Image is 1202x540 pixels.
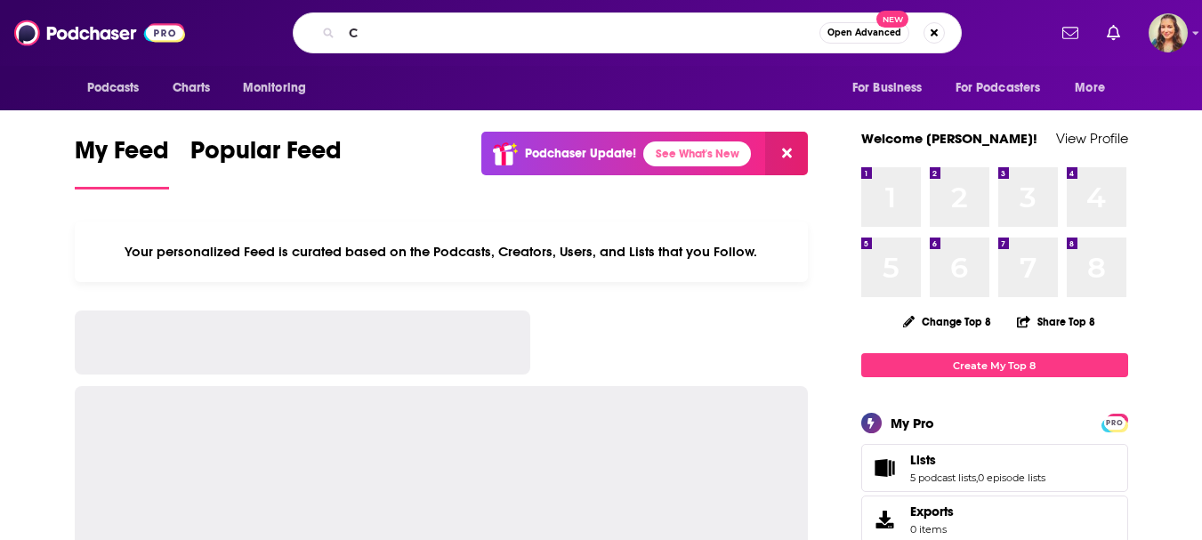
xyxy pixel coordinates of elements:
a: See What's New [643,141,751,166]
p: Podchaser Update! [525,146,636,161]
span: Lists [910,452,936,468]
a: Welcome [PERSON_NAME]! [861,130,1037,147]
span: Monitoring [243,76,306,101]
a: 0 episode lists [978,471,1045,484]
a: 5 podcast lists [910,471,976,484]
span: Lists [861,444,1128,492]
button: Show profile menu [1149,13,1188,52]
span: More [1075,76,1105,101]
button: open menu [840,71,945,105]
button: Share Top 8 [1016,304,1096,339]
div: Search podcasts, credits, & more... [293,12,962,53]
button: open menu [1062,71,1127,105]
span: For Podcasters [956,76,1041,101]
a: PRO [1104,415,1125,429]
div: Your personalized Feed is curated based on the Podcasts, Creators, Users, and Lists that you Follow. [75,222,809,282]
span: My Feed [75,135,169,176]
span: Exports [910,504,954,520]
a: My Feed [75,135,169,189]
button: Open AdvancedNew [819,22,909,44]
a: Show notifications dropdown [1055,18,1085,48]
span: Charts [173,76,211,101]
img: Podchaser - Follow, Share and Rate Podcasts [14,16,185,50]
img: User Profile [1149,13,1188,52]
span: Podcasts [87,76,140,101]
button: open menu [230,71,329,105]
input: Search podcasts, credits, & more... [342,19,819,47]
div: My Pro [891,415,934,431]
a: Charts [161,71,222,105]
span: New [876,11,908,28]
a: Lists [867,455,903,480]
a: Show notifications dropdown [1100,18,1127,48]
span: , [976,471,978,484]
a: View Profile [1056,130,1128,147]
span: Logged in as adriana.guzman [1149,13,1188,52]
a: Lists [910,452,1045,468]
span: Popular Feed [190,135,342,176]
span: Exports [867,507,903,532]
a: Popular Feed [190,135,342,189]
span: Open Advanced [827,28,901,37]
span: For Business [852,76,923,101]
button: Change Top 8 [892,310,1003,333]
button: open menu [944,71,1067,105]
span: PRO [1104,416,1125,430]
button: open menu [75,71,163,105]
span: 0 items [910,523,954,536]
a: Create My Top 8 [861,353,1128,377]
